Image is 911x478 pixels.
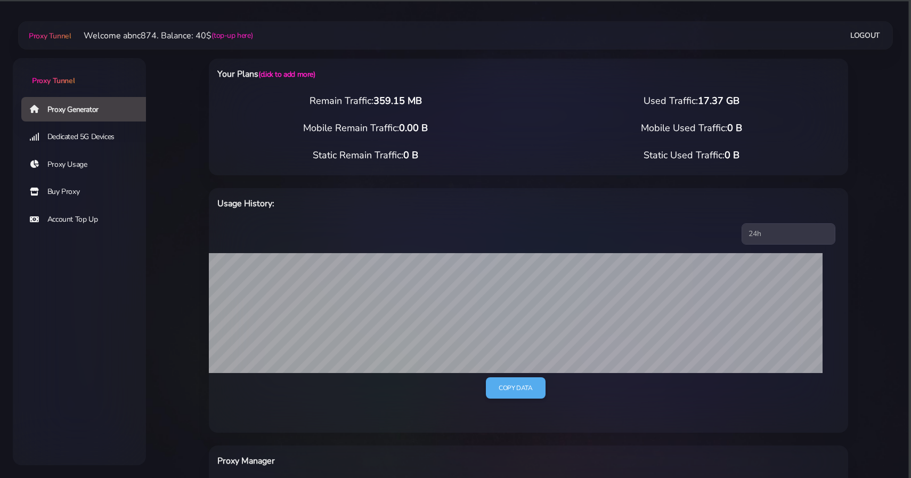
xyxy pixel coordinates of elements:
[217,67,575,81] h6: Your Plans
[29,31,71,41] span: Proxy Tunnel
[727,121,742,134] span: 0 B
[859,426,898,465] iframe: Webchat Widget
[71,29,253,42] li: Welcome abnc874. Balance: 40$
[27,27,71,44] a: Proxy Tunnel
[399,121,428,134] span: 0.00 B
[202,148,528,163] div: Static Remain Traffic:
[202,94,528,108] div: Remain Traffic:
[13,58,146,86] a: Proxy Tunnel
[850,26,880,45] a: Logout
[403,149,418,161] span: 0 B
[21,125,154,149] a: Dedicated 5G Devices
[32,76,75,86] span: Proxy Tunnel
[21,207,154,232] a: Account Top Up
[258,69,315,79] a: (click to add more)
[202,121,528,135] div: Mobile Remain Traffic:
[21,152,154,177] a: Proxy Usage
[528,148,855,163] div: Static Used Traffic:
[725,149,739,161] span: 0 B
[21,97,154,121] a: Proxy Generator
[528,94,855,108] div: Used Traffic:
[217,197,575,210] h6: Usage History:
[212,30,253,41] a: (top-up here)
[21,180,154,204] a: Buy Proxy
[373,94,422,107] span: 359.15 MB
[698,94,739,107] span: 17.37 GB
[486,377,545,399] a: Copy data
[217,454,575,468] h6: Proxy Manager
[528,121,855,135] div: Mobile Used Traffic:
